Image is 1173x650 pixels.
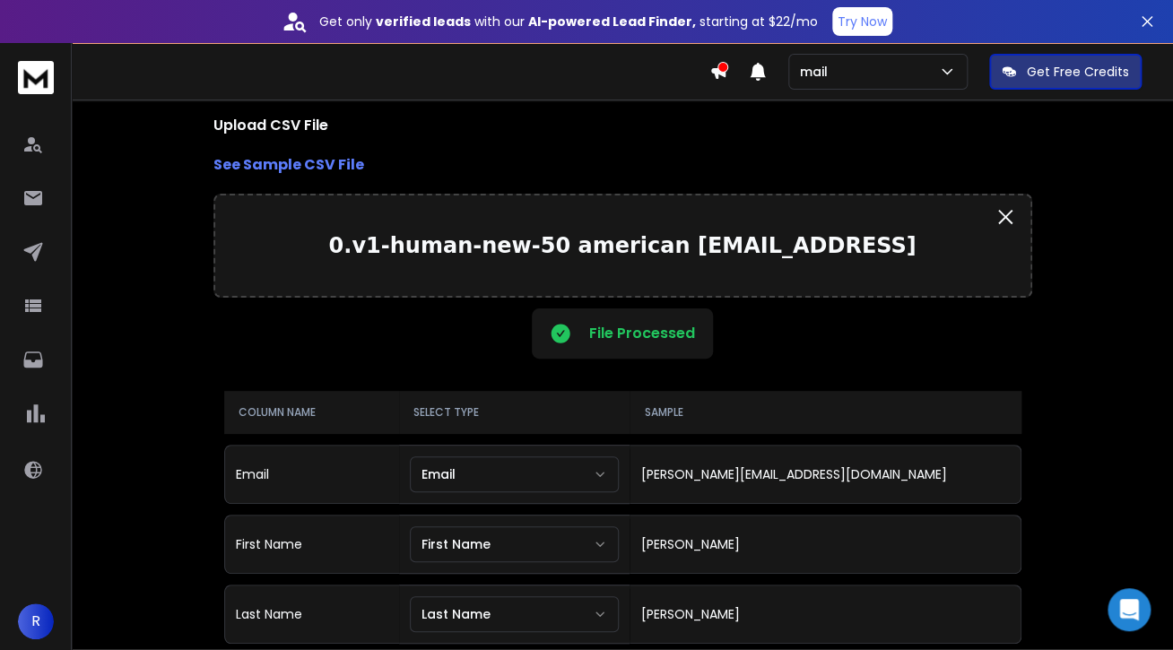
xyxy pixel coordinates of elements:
strong: AI-powered Lead Finder, [528,13,696,30]
th: COLUMN NAME [224,391,399,434]
td: Email [224,445,399,504]
strong: See Sample CSV File [213,154,364,175]
p: File Processed [589,323,695,344]
button: Try Now [832,7,892,36]
button: Last Name [410,596,619,632]
img: logo [18,61,54,94]
button: R [18,603,54,639]
div: [PERSON_NAME] [640,605,1009,623]
a: See Sample CSV File [213,154,1032,176]
button: Email [410,456,619,492]
p: Try Now [838,13,887,30]
td: Last Name [224,585,399,644]
th: SAMPLE [630,391,1021,434]
p: Get only with our starting at $22/mo [319,13,818,30]
td: First Name [224,515,399,574]
div: [PERSON_NAME][EMAIL_ADDRESS][DOMAIN_NAME] [640,465,1009,483]
p: mail [800,63,835,81]
p: 0.v1-human-new-50 american [EMAIL_ADDRESS] [230,231,1016,260]
th: SELECT TYPE [399,391,630,434]
h1: Upload CSV File [213,115,1032,136]
div: Open Intercom Messenger [1108,588,1151,631]
button: Get Free Credits [989,54,1142,90]
div: [PERSON_NAME] [640,535,1009,553]
button: First Name [410,526,619,562]
p: Get Free Credits [1027,63,1129,81]
strong: verified leads [376,13,471,30]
